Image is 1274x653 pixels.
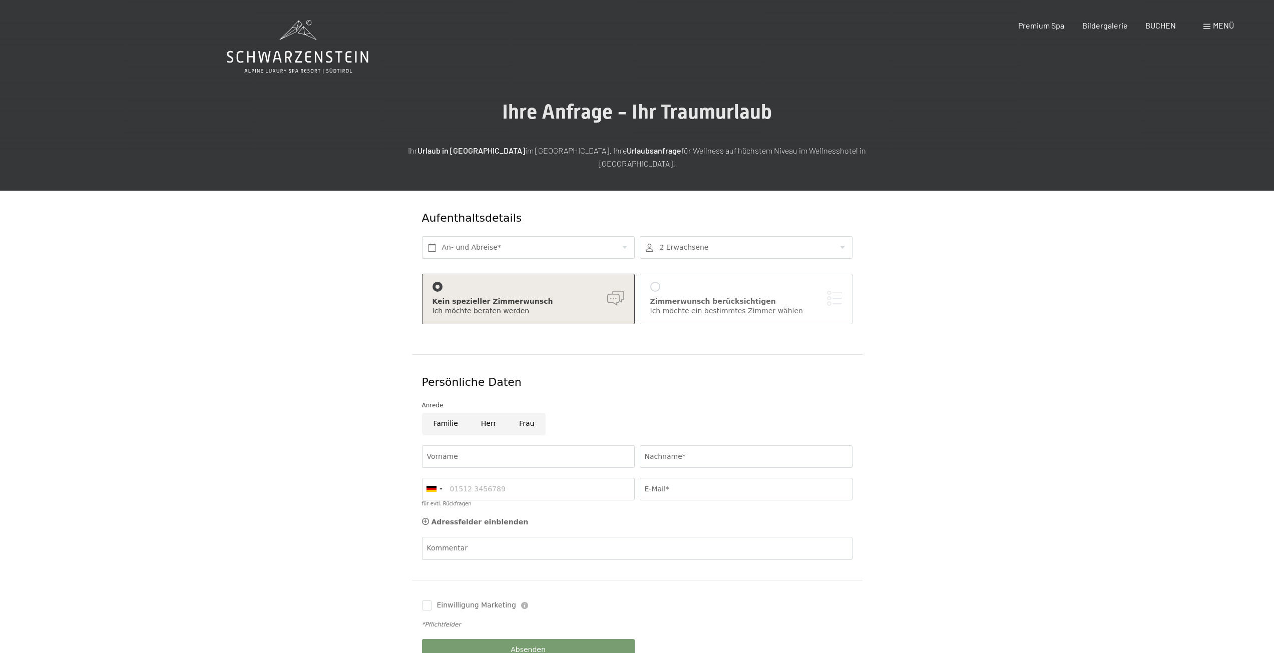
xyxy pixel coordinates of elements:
[422,478,446,500] div: Germany (Deutschland): +49
[387,144,888,170] p: Ihr im [GEOGRAPHIC_DATA]. Ihre für Wellness auf höchstem Niveau im Wellnesshotel in [GEOGRAPHIC_D...
[422,400,853,410] div: Anrede
[627,146,681,155] strong: Urlaubsanfrage
[437,600,516,610] span: Einwilligung Marketing
[422,501,472,506] label: für evtl. Rückfragen
[422,620,853,629] div: *Pflichtfelder
[417,146,525,155] strong: Urlaub in [GEOGRAPHIC_DATA]
[502,100,772,124] span: Ihre Anfrage - Ihr Traumurlaub
[1213,21,1234,30] span: Menü
[1018,21,1064,30] a: Premium Spa
[1145,21,1176,30] a: BUCHEN
[650,306,842,316] div: Ich möchte ein bestimmtes Zimmer wählen
[422,478,635,500] input: 01512 3456789
[432,518,529,526] span: Adressfelder einblenden
[422,375,853,390] div: Persönliche Daten
[650,297,842,307] div: Zimmerwunsch berücksichtigen
[433,297,624,307] div: Kein spezieller Zimmerwunsch
[1082,21,1128,30] a: Bildergalerie
[422,211,780,226] div: Aufenthaltsdetails
[433,306,624,316] div: Ich möchte beraten werden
